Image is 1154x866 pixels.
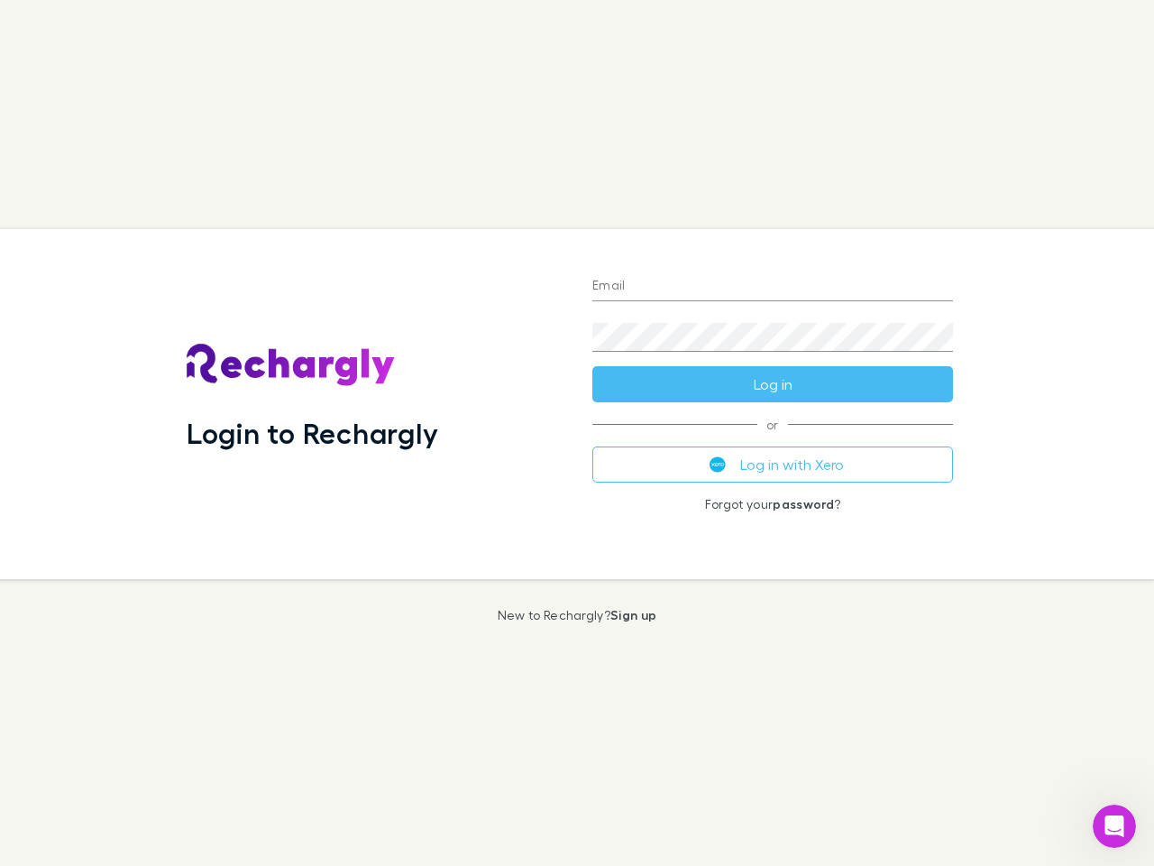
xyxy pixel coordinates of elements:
button: Log in with Xero [592,447,953,483]
span: or [592,424,953,425]
img: Xero's logo [710,456,726,473]
a: password [773,496,834,511]
p: New to Rechargly? [498,608,657,622]
iframe: Intercom live chat [1093,805,1136,848]
button: Log in [592,366,953,402]
p: Forgot your ? [592,497,953,511]
h1: Login to Rechargly [187,416,438,450]
a: Sign up [610,607,656,622]
img: Rechargly's Logo [187,344,396,387]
